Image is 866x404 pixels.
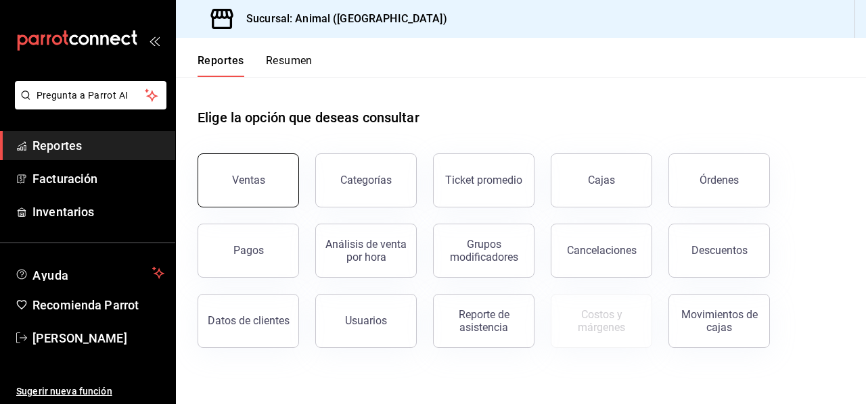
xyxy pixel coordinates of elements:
[315,294,417,348] button: Usuarios
[9,98,166,112] a: Pregunta a Parrot AI
[315,224,417,278] button: Análisis de venta por hora
[560,308,643,334] div: Costos y márgenes
[16,384,164,399] span: Sugerir nueva función
[551,224,652,278] button: Cancelaciones
[235,11,447,27] h3: Sucursal: Animal ([GEOGRAPHIC_DATA])
[233,244,264,257] div: Pagos
[345,314,387,327] div: Usuarios
[433,153,534,207] button: Ticket promedio
[232,174,265,186] div: Ventas
[198,107,419,128] h1: Elige la opción que deseas consultar
[198,54,313,77] div: navigation tabs
[32,296,164,314] span: Recomienda Parrot
[551,294,652,348] button: Contrata inventarios para ver este reporte
[668,153,770,207] button: Órdenes
[198,153,299,207] button: Ventas
[266,54,313,77] button: Resumen
[340,174,392,186] div: Categorías
[700,174,739,186] div: Órdenes
[315,153,417,207] button: Categorías
[668,224,770,278] button: Descuentos
[324,238,408,263] div: Análisis de venta por hora
[198,224,299,278] button: Pagos
[433,224,534,278] button: Grupos modificadores
[32,265,147,281] span: Ayuda
[551,153,652,207] button: Cajas
[198,294,299,348] button: Datos de clientes
[442,308,526,334] div: Reporte de asistencia
[668,294,770,348] button: Movimientos de cajas
[442,238,526,263] div: Grupos modificadores
[445,174,522,186] div: Ticket promedio
[198,54,244,77] button: Reportes
[691,244,748,257] div: Descuentos
[32,203,164,221] span: Inventarios
[567,244,637,257] div: Cancelaciones
[677,308,761,334] div: Movimientos de cajas
[15,81,166,109] button: Pregunta a Parrot AI
[149,35,160,46] button: open_drawer_menu
[32,329,164,347] span: [PERSON_NAME]
[433,294,534,348] button: Reporte de asistencia
[37,89,145,103] span: Pregunta a Parrot AI
[588,174,615,186] div: Cajas
[32,136,164,155] span: Reportes
[208,314,290,327] div: Datos de clientes
[32,170,164,188] span: Facturación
